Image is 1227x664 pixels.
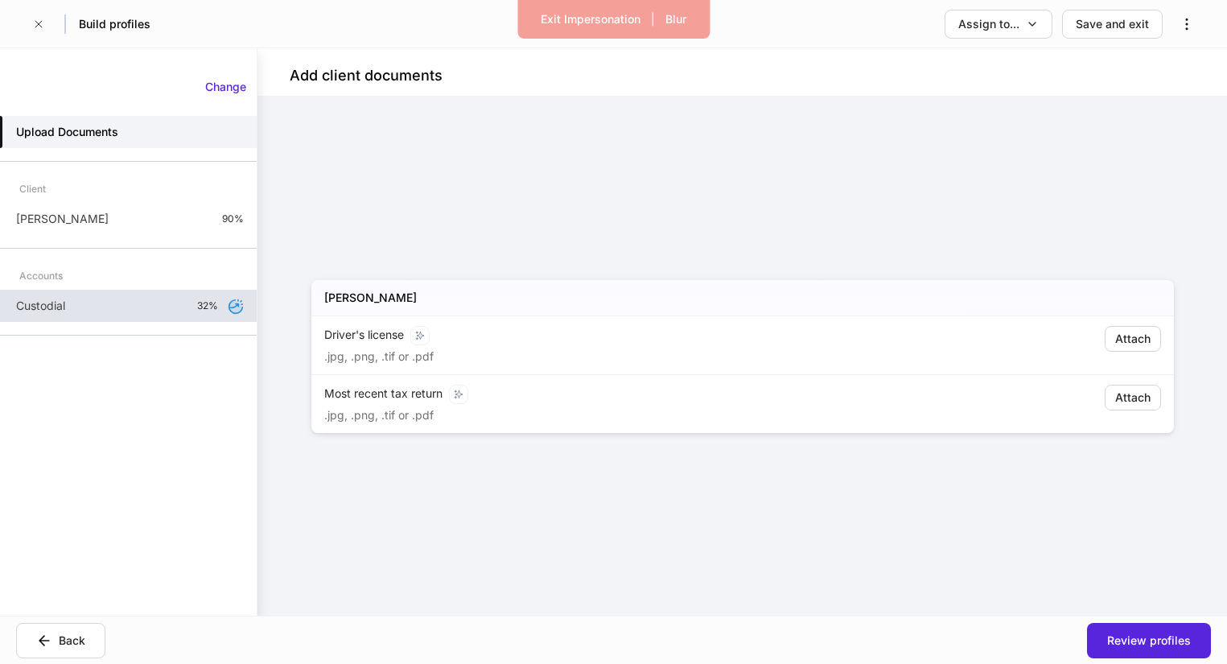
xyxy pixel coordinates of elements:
div: Review profiles [1107,633,1191,649]
div: Blur [665,11,686,27]
div: Attach [1115,331,1151,347]
button: Attach [1105,385,1161,410]
h5: Build profiles [79,16,150,32]
div: Most recent tax return [324,385,952,404]
p: .jpg, .png, .tif or .pdf [324,348,434,365]
div: Accounts [19,262,63,290]
div: Assign to... [958,16,1019,32]
button: Change [195,74,257,100]
h4: Add client documents [290,66,443,85]
button: Save and exit [1062,10,1163,39]
button: Review profiles [1087,623,1211,658]
div: Change [205,79,246,95]
div: Exit Impersonation [541,11,640,27]
h5: Upload Documents [16,124,118,140]
p: 32% [197,299,218,312]
button: Blur [655,6,697,32]
div: Save and exit [1076,16,1149,32]
button: Attach [1105,326,1161,352]
button: Back [16,623,105,658]
div: Back [59,633,85,649]
div: Driver's license [324,326,952,345]
h5: [PERSON_NAME] [324,290,417,306]
p: Custodial [16,298,65,314]
p: [PERSON_NAME] [16,211,109,227]
button: Assign to... [945,10,1052,39]
p: 90% [222,212,244,225]
button: Exit Impersonation [530,6,651,32]
div: Client [19,175,46,203]
div: Attach [1115,390,1151,406]
p: .jpg, .png, .tif or .pdf [324,407,434,423]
